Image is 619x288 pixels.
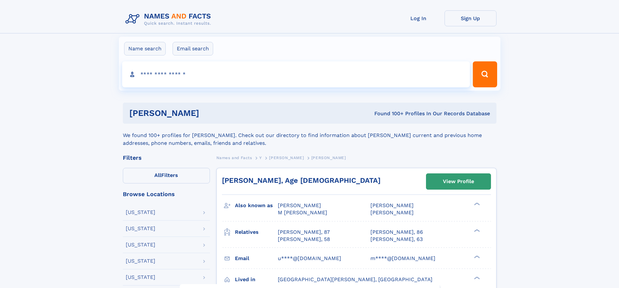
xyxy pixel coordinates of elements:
div: We found 100+ profiles for [PERSON_NAME]. Check out our directory to find information about [PERS... [123,124,496,147]
a: Sign Up [445,10,496,26]
span: [PERSON_NAME] [269,156,304,160]
span: Y [259,156,262,160]
div: [US_STATE] [126,275,155,280]
span: [PERSON_NAME] [311,156,346,160]
h3: Email [235,253,278,264]
h3: Also known as [235,200,278,211]
label: Name search [124,42,166,56]
div: ❯ [472,276,480,280]
span: M [PERSON_NAME] [278,209,327,216]
span: [PERSON_NAME] [370,202,414,208]
a: Log In [393,10,445,26]
h3: Lived in [235,274,278,285]
a: Names and Facts [216,154,252,162]
a: [PERSON_NAME], 63 [370,236,423,243]
a: [PERSON_NAME], 58 [278,236,330,243]
div: [US_STATE] [126,258,155,264]
button: Search Button [473,61,497,87]
span: All [154,172,161,178]
div: [US_STATE] [126,242,155,247]
a: [PERSON_NAME], 87 [278,229,330,236]
h1: [PERSON_NAME] [129,109,287,117]
div: Browse Locations [123,191,210,197]
a: [PERSON_NAME], Age [DEMOGRAPHIC_DATA] [222,176,380,184]
div: ❯ [472,255,480,259]
span: [PERSON_NAME] [278,202,321,208]
span: [PERSON_NAME] [370,209,414,216]
div: View Profile [443,174,474,189]
a: [PERSON_NAME], 86 [370,229,423,236]
div: ❯ [472,202,480,206]
label: Email search [173,42,213,56]
img: Logo Names and Facts [123,10,216,28]
div: Found 100+ Profiles In Our Records Database [287,110,490,117]
a: [PERSON_NAME] [269,154,304,162]
div: ❯ [472,228,480,232]
label: Filters [123,168,210,183]
div: Filters [123,155,210,161]
div: [US_STATE] [126,226,155,231]
h3: Relatives [235,227,278,238]
span: [GEOGRAPHIC_DATA][PERSON_NAME], [GEOGRAPHIC_DATA] [278,276,432,282]
a: Y [259,154,262,162]
a: View Profile [426,174,491,189]
div: [US_STATE] [126,210,155,215]
input: search input [122,61,470,87]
